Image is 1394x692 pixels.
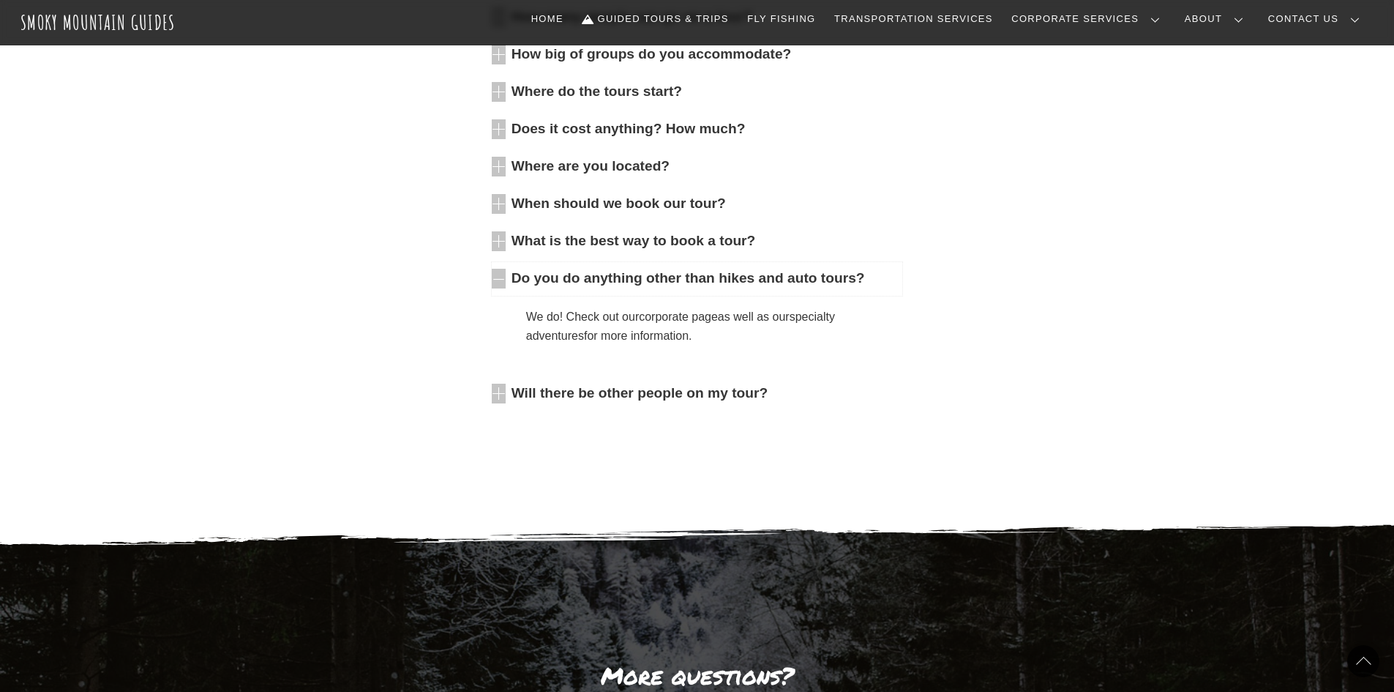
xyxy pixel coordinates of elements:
[492,262,902,296] a: Do you do anything other than hikes and auto tours?
[492,75,902,108] a: Where do the tours start?
[511,231,903,251] span: What is the best way to book a tour?
[639,310,718,323] a: corporate page
[1179,4,1255,34] a: About
[511,82,903,102] span: Where do the tours start?
[511,384,903,403] span: Will there be other people on my tour?
[492,376,902,410] a: Will there be other people on my tour?
[511,194,903,214] span: When should we book our tour?
[492,112,902,146] a: Does it cost anything? How much?
[20,10,176,34] a: Smoky Mountain Guides
[525,4,569,34] a: Home
[273,663,1122,688] p: More questions?
[828,4,998,34] a: Transportation Services
[511,45,903,64] span: How big of groups do you accommodate?
[1262,4,1371,34] a: Contact Us
[511,119,903,139] span: Does it cost anything? How much?
[511,157,903,176] span: Where are you located?
[492,187,902,221] a: When should we book our tour?
[492,37,902,71] a: How big of groups do you accommodate?
[577,4,735,34] a: Guided Tours & Trips
[492,225,902,258] a: What is the best way to book a tour?
[741,4,821,34] a: Fly Fishing
[492,149,902,183] a: Where are you located?
[511,269,903,289] span: Do you do anything other than hikes and auto tours?
[526,308,891,346] p: We do! Check out our as well as our for more information.
[1005,4,1172,34] a: Corporate Services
